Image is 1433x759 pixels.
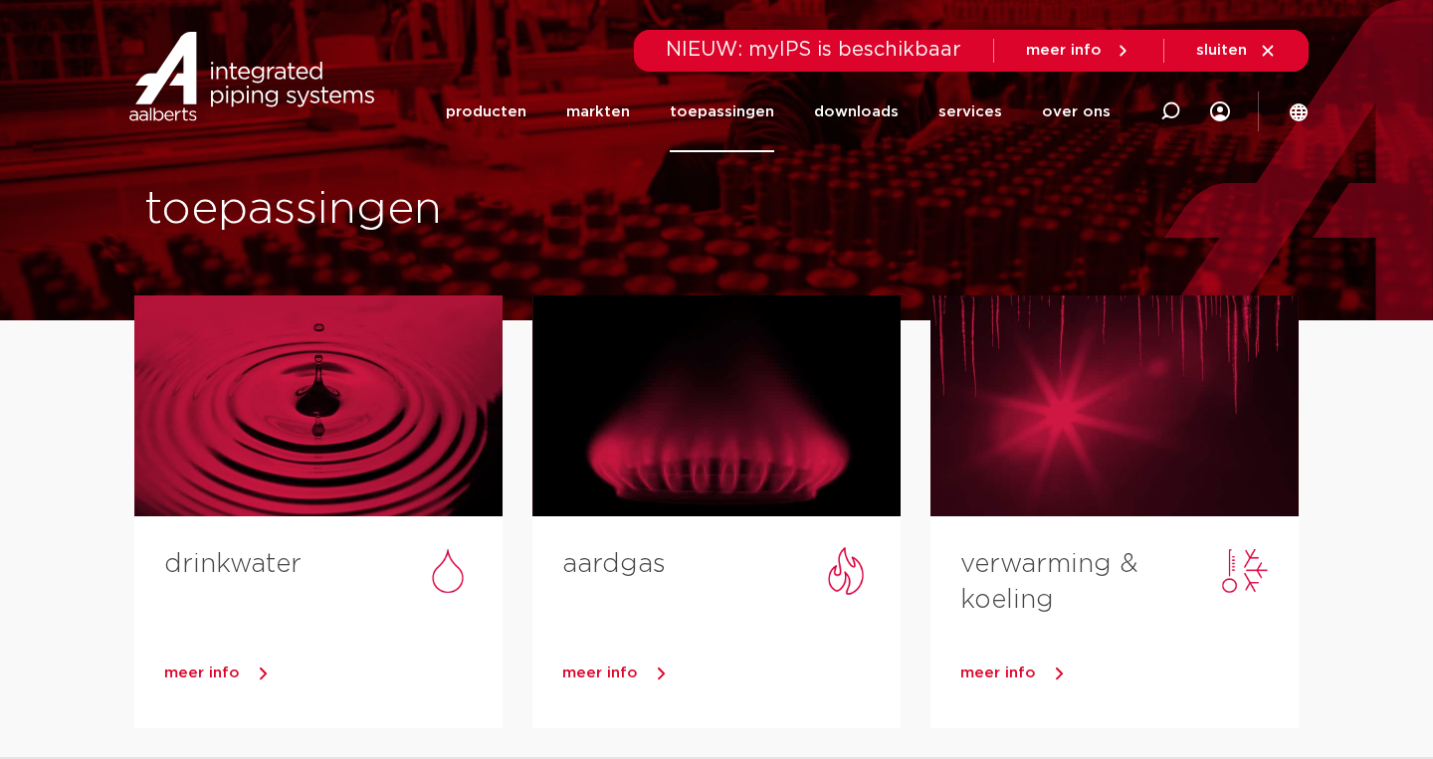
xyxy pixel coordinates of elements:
span: NIEUW: myIPS is beschikbaar [666,40,961,60]
a: drinkwater [164,551,302,577]
a: markten [566,72,630,152]
span: meer info [164,665,240,680]
a: sluiten [1196,42,1277,60]
span: meer info [562,665,638,680]
a: verwarming & koeling [960,551,1138,613]
nav: Menu [446,72,1111,152]
span: meer info [960,665,1036,680]
div: my IPS [1210,72,1230,152]
span: sluiten [1196,43,1247,58]
span: meer info [1026,43,1102,58]
a: services [938,72,1002,152]
a: meer info [1026,42,1131,60]
a: downloads [814,72,899,152]
a: meer info [562,659,901,688]
a: producten [446,72,526,152]
a: meer info [960,659,1299,688]
h1: toepassingen [144,178,707,242]
a: over ons [1042,72,1111,152]
a: meer info [164,659,503,688]
a: toepassingen [670,72,774,152]
a: aardgas [562,551,666,577]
